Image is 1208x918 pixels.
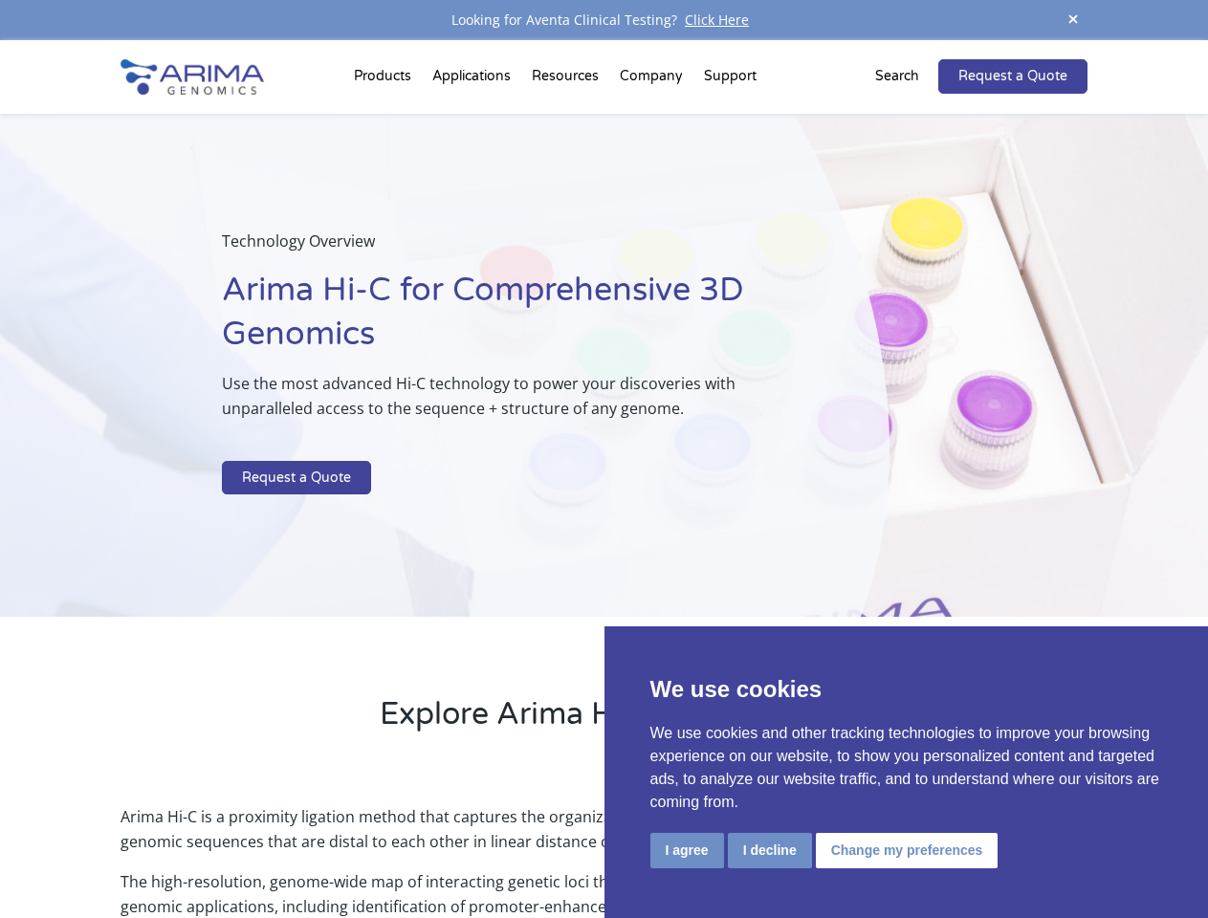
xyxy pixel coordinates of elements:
p: Use the most advanced Hi-C technology to power your discoveries with unparalleled access to the s... [222,371,793,436]
button: I agree [650,833,724,868]
a: Request a Quote [222,461,371,495]
p: Arima Hi-C is a proximity ligation method that captures the organizational structure of chromatin... [121,804,1087,869]
p: Technology Overview [222,229,793,269]
h2: Explore Arima Hi-C Technology [121,693,1087,751]
a: Click Here [677,11,757,29]
p: We use cookies and other tracking technologies to improve your browsing experience on our website... [650,722,1163,814]
h1: Arima Hi-C for Comprehensive 3D Genomics [222,269,793,371]
img: Arima-Genomics-logo [121,59,264,95]
a: Request a Quote [938,59,1087,94]
p: We use cookies [650,672,1163,707]
div: Looking for Aventa Clinical Testing? [121,8,1087,33]
button: I decline [728,833,812,868]
p: Search [875,64,919,89]
button: Change my preferences [816,833,999,868]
